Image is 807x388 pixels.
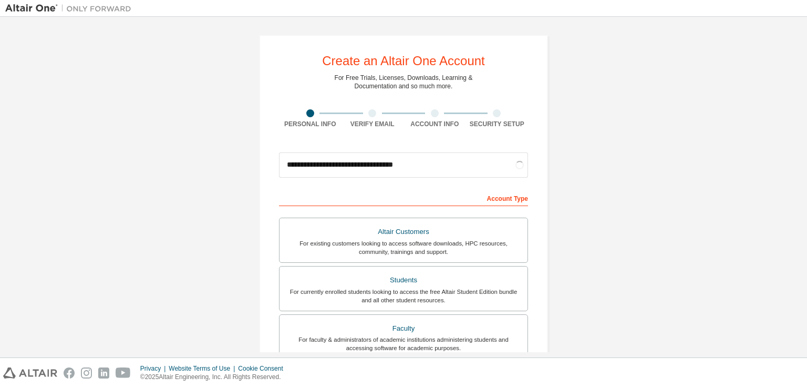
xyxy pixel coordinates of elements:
img: Altair One [5,3,137,14]
div: Account Type [279,189,528,206]
div: Students [286,273,521,288]
div: Personal Info [279,120,342,128]
div: Verify Email [342,120,404,128]
div: For currently enrolled students looking to access the free Altair Student Edition bundle and all ... [286,288,521,304]
div: For existing customers looking to access software downloads, HPC resources, community, trainings ... [286,239,521,256]
div: For Free Trials, Licenses, Downloads, Learning & Documentation and so much more. [335,74,473,90]
div: Faculty [286,321,521,336]
div: Cookie Consent [238,364,289,373]
div: Privacy [140,364,169,373]
p: © 2025 Altair Engineering, Inc. All Rights Reserved. [140,373,289,382]
img: youtube.svg [116,367,131,379]
div: Website Terms of Use [169,364,238,373]
div: For faculty & administrators of academic institutions administering students and accessing softwa... [286,335,521,352]
img: facebook.svg [64,367,75,379]
div: Create an Altair One Account [322,55,485,67]
div: Altair Customers [286,224,521,239]
img: linkedin.svg [98,367,109,379]
div: Security Setup [466,120,529,128]
img: instagram.svg [81,367,92,379]
div: Account Info [403,120,466,128]
img: altair_logo.svg [3,367,57,379]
